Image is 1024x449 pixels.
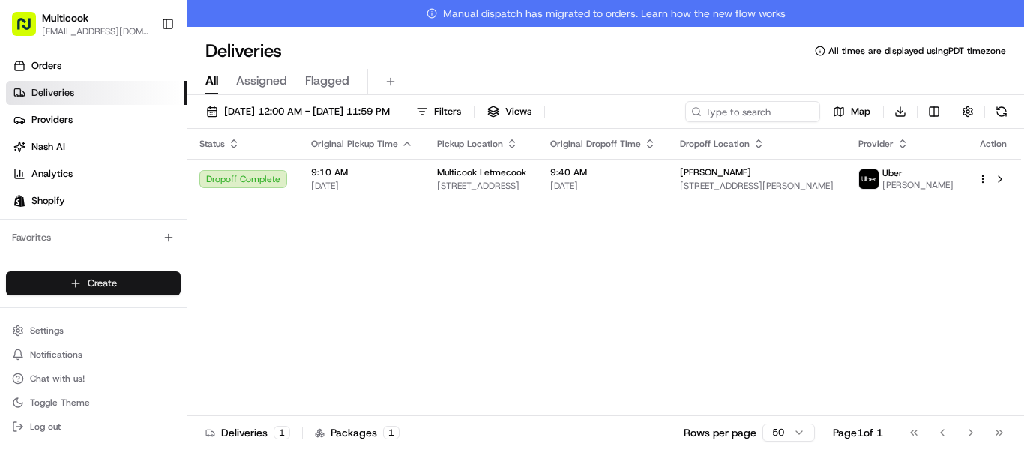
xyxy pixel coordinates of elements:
span: • [163,273,168,285]
p: Rows per page [684,425,756,440]
span: Wisdom [PERSON_NAME] [46,232,160,244]
button: Settings [6,320,181,341]
span: [DATE] [171,232,202,244]
img: 1736555255976-a54dd68f-1ca7-489b-9aae-adbdc363a1c4 [30,274,42,286]
a: 📗Knowledge Base [9,329,121,356]
span: Pylon [149,338,181,349]
a: Powered byPylon [106,337,181,349]
span: Chat with us! [30,373,85,385]
span: Filters [434,105,461,118]
span: [STREET_ADDRESS] [437,180,526,192]
a: 💻API Documentation [121,329,247,356]
span: Create [88,277,117,290]
img: 1736555255976-a54dd68f-1ca7-489b-9aae-adbdc363a1c4 [30,233,42,245]
button: Toggle Theme [6,392,181,413]
a: Providers [6,108,187,132]
span: Assigned [236,72,287,90]
a: Nash AI [6,135,187,159]
img: Nash [15,15,45,45]
button: See all [232,192,273,210]
div: We're available if you need us! [67,158,206,170]
img: uber-new-logo.jpeg [859,169,879,189]
div: Page 1 of 1 [833,425,883,440]
button: Multicook[EMAIL_ADDRESS][DOMAIN_NAME] [6,6,155,42]
input: Type to search [685,101,820,122]
span: Pickup Location [437,138,503,150]
span: Original Pickup Time [311,138,398,150]
span: Multicook Letmecook [437,166,526,178]
span: [DATE] 12:00 AM - [DATE] 11:59 PM [224,105,390,118]
input: Clear [39,97,247,112]
span: [STREET_ADDRESS][PERSON_NAME] [680,180,834,192]
span: 9:40 AM [550,166,656,178]
button: [DATE] 12:00 AM - [DATE] 11:59 PM [199,101,397,122]
span: Analytics [31,167,73,181]
span: Status [199,138,225,150]
span: Log out [30,421,61,433]
div: Past conversations [15,195,96,207]
button: Views [481,101,538,122]
span: Map [851,105,870,118]
a: Shopify [6,189,187,213]
span: Views [505,105,531,118]
button: [EMAIL_ADDRESS][DOMAIN_NAME] [42,25,149,37]
span: [PERSON_NAME] [882,179,954,191]
span: Provider [858,138,894,150]
div: Deliveries [205,425,290,440]
button: Multicook [42,10,88,25]
div: Action [978,138,1009,150]
span: Dropoff Location [680,138,750,150]
span: Toggle Theme [30,397,90,409]
img: 1736555255976-a54dd68f-1ca7-489b-9aae-adbdc363a1c4 [15,143,42,170]
button: Refresh [991,101,1012,122]
button: Filters [409,101,468,122]
span: Manual dispatch has migrated to orders. Learn how the new flow works [427,6,786,21]
span: [PERSON_NAME] [680,166,751,178]
button: Log out [6,416,181,437]
span: All [205,72,218,90]
div: Favorites [6,226,181,250]
button: Map [826,101,877,122]
span: [DATE] [311,180,413,192]
div: 1 [274,426,290,439]
span: • [163,232,168,244]
img: Wisdom Oko [15,218,39,247]
a: Orders [6,54,187,78]
span: Nash AI [31,140,65,154]
span: All times are displayed using PDT timezone [828,45,1006,57]
span: Orders [31,59,61,73]
span: Flagged [305,72,349,90]
span: Wisdom [PERSON_NAME] [46,273,160,285]
span: Shopify [31,194,65,208]
button: Chat with us! [6,368,181,389]
img: Wisdom Oko [15,259,39,288]
button: Start new chat [255,148,273,166]
span: Uber [882,167,903,179]
h1: Deliveries [205,39,282,63]
span: Original Dropoff Time [550,138,641,150]
p: Welcome 👋 [15,60,273,84]
span: 9:10 AM [311,166,413,178]
a: Deliveries [6,81,187,105]
button: Create [6,271,181,295]
div: Packages [315,425,400,440]
img: Shopify logo [13,195,25,207]
div: Start new chat [67,143,246,158]
button: Notifications [6,344,181,365]
span: [DATE] [171,273,202,285]
span: [DATE] [550,180,656,192]
span: Deliveries [31,86,74,100]
span: Notifications [30,349,82,361]
span: Providers [31,113,73,127]
a: Analytics [6,162,187,186]
div: 1 [383,426,400,439]
span: Settings [30,325,64,337]
img: 8571987876998_91fb9ceb93ad5c398215_72.jpg [31,143,58,170]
